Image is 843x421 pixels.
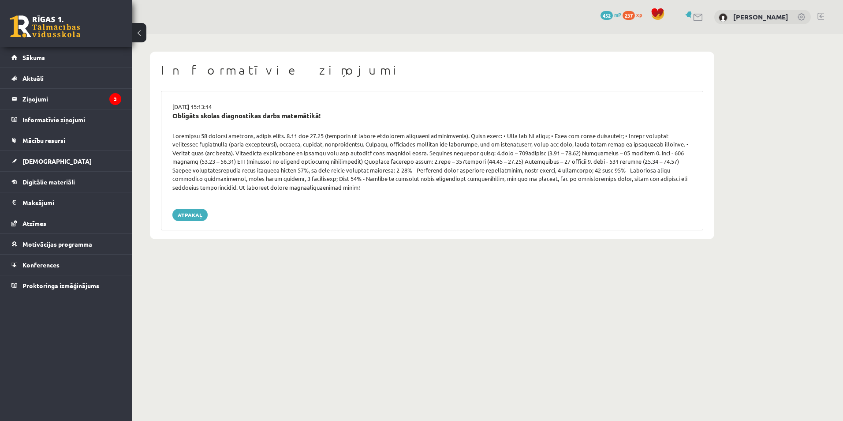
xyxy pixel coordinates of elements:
a: 452 mP [601,11,621,18]
div: Loremipsu 58 dolorsi ametcons, adipis elits. 8.11 doe 27.25 (temporin ut labore etdolorem aliquae... [166,132,698,192]
span: Aktuāli [22,74,44,82]
a: [DEMOGRAPHIC_DATA] [11,151,121,171]
span: Proktoringa izmēģinājums [22,282,99,289]
span: 452 [601,11,613,20]
a: Rīgas 1. Tālmācības vidusskola [10,15,80,38]
span: [DEMOGRAPHIC_DATA] [22,157,92,165]
a: Atzīmes [11,213,121,233]
a: Ziņojumi3 [11,89,121,109]
span: Motivācijas programma [22,240,92,248]
span: Atzīmes [22,219,46,227]
div: [DATE] 15:13:14 [166,102,698,111]
legend: Ziņojumi [22,89,121,109]
span: 237 [623,11,635,20]
a: Informatīvie ziņojumi [11,109,121,130]
h1: Informatīvie ziņojumi [161,63,703,78]
a: Proktoringa izmēģinājums [11,275,121,296]
legend: Maksājumi [22,192,121,213]
span: Konferences [22,261,60,269]
span: Mācību resursi [22,136,65,144]
span: Sākums [22,53,45,61]
span: mP [614,11,621,18]
a: Sākums [11,47,121,68]
a: Digitālie materiāli [11,172,121,192]
legend: Informatīvie ziņojumi [22,109,121,130]
a: Maksājumi [11,192,121,213]
span: Digitālie materiāli [22,178,75,186]
a: Mācību resursi [11,130,121,150]
a: Aktuāli [11,68,121,88]
img: Inga Revina [719,13,727,22]
a: [PERSON_NAME] [733,12,788,21]
a: Motivācijas programma [11,234,121,254]
i: 3 [109,93,121,105]
a: 237 xp [623,11,646,18]
a: Konferences [11,255,121,275]
span: xp [636,11,642,18]
div: Obligāts skolas diagnostikas darbs matemātikā! [172,111,692,121]
a: Atpakaļ [172,209,208,221]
